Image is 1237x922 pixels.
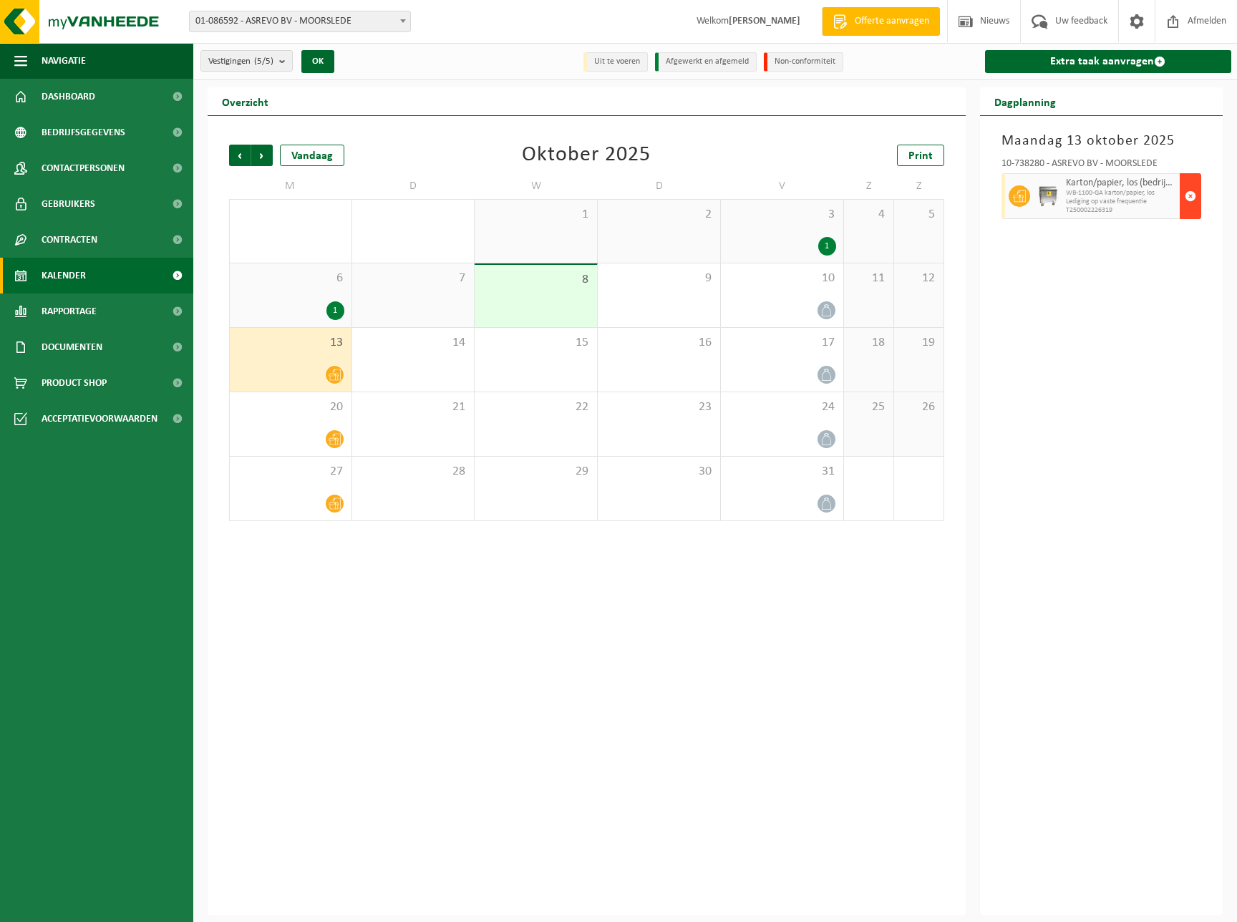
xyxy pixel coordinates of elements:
[851,399,886,415] span: 25
[42,258,86,293] span: Kalender
[1066,178,1177,189] span: Karton/papier, los (bedrijven)
[822,7,940,36] a: Offerte aanvragen
[729,16,800,26] strong: [PERSON_NAME]
[598,173,721,199] td: D
[482,335,590,351] span: 15
[482,464,590,480] span: 29
[985,50,1232,73] a: Extra taak aanvragen
[901,335,936,351] span: 19
[1066,198,1177,206] span: Lediging op vaste frequentie
[280,145,344,166] div: Vandaag
[728,399,836,415] span: 24
[237,335,344,351] span: 13
[897,145,944,166] a: Print
[229,173,352,199] td: M
[42,293,97,329] span: Rapportage
[42,365,107,401] span: Product Shop
[764,52,843,72] li: Non-conformiteit
[251,145,273,166] span: Volgende
[482,207,590,223] span: 1
[200,50,293,72] button: Vestigingen(5/5)
[359,399,467,415] span: 21
[655,52,757,72] li: Afgewerkt en afgemeld
[728,207,836,223] span: 3
[42,150,125,186] span: Contactpersonen
[1037,185,1059,207] img: WB-1100-GAL-GY-02
[605,464,713,480] span: 30
[721,173,844,199] td: V
[1066,189,1177,198] span: WB-1100-GA karton/papier, los
[605,207,713,223] span: 2
[301,50,334,73] button: OK
[189,11,411,32] span: 01-086592 - ASREVO BV - MOORSLEDE
[42,115,125,150] span: Bedrijfsgegevens
[42,43,86,79] span: Navigatie
[844,173,894,199] td: Z
[522,145,651,166] div: Oktober 2025
[359,335,467,351] span: 14
[42,79,95,115] span: Dashboard
[908,150,933,162] span: Print
[237,271,344,286] span: 6
[359,271,467,286] span: 7
[1001,159,1202,173] div: 10-738280 - ASREVO BV - MOORSLEDE
[605,335,713,351] span: 16
[851,335,886,351] span: 18
[851,271,886,286] span: 11
[1001,130,1202,152] h3: Maandag 13 oktober 2025
[605,399,713,415] span: 23
[208,87,283,115] h2: Overzicht
[208,51,273,72] span: Vestigingen
[482,399,590,415] span: 22
[894,173,944,199] td: Z
[352,173,475,199] td: D
[237,464,344,480] span: 27
[190,11,410,31] span: 01-086592 - ASREVO BV - MOORSLEDE
[482,272,590,288] span: 8
[326,301,344,320] div: 1
[42,186,95,222] span: Gebruikers
[237,399,344,415] span: 20
[728,464,836,480] span: 31
[851,207,886,223] span: 4
[851,14,933,29] span: Offerte aanvragen
[605,271,713,286] span: 9
[42,222,97,258] span: Contracten
[818,237,836,256] div: 1
[1066,206,1177,215] span: T250002226319
[901,271,936,286] span: 12
[728,271,836,286] span: 10
[728,335,836,351] span: 17
[901,399,936,415] span: 26
[42,401,157,437] span: Acceptatievoorwaarden
[901,207,936,223] span: 5
[42,329,102,365] span: Documenten
[254,57,273,66] count: (5/5)
[475,173,598,199] td: W
[980,87,1070,115] h2: Dagplanning
[359,464,467,480] span: 28
[229,145,251,166] span: Vorige
[583,52,648,72] li: Uit te voeren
